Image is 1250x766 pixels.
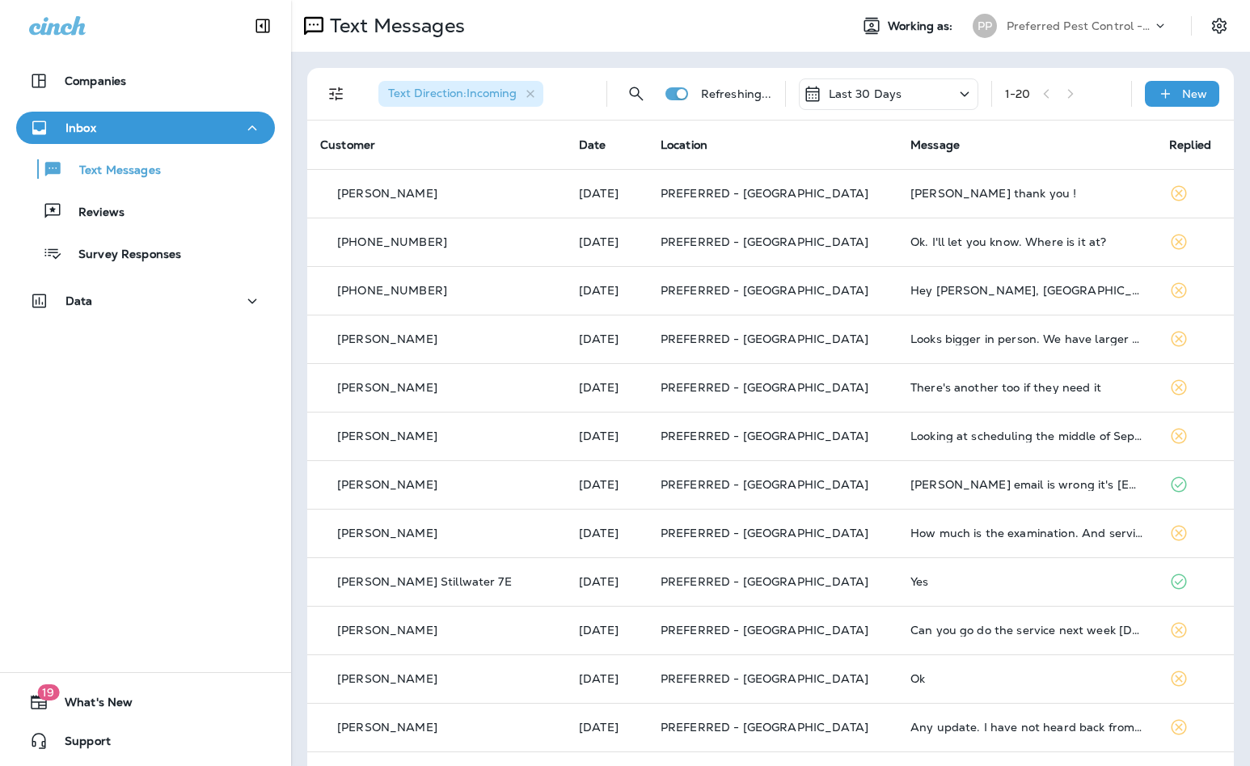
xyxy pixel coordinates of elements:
[579,235,635,248] p: Aug 21, 2025 12:01 PM
[337,235,447,248] p: [PHONE_NUMBER]
[65,294,93,307] p: Data
[910,624,1143,637] div: Can you go do the service next week on Tuesday in need the treatment inside too.
[661,671,868,686] span: PREFERRED - [GEOGRAPHIC_DATA]
[661,332,868,346] span: PREFERRED - [GEOGRAPHIC_DATA]
[388,86,517,100] span: Text Direction : Incoming
[910,430,1143,442] div: Looking at scheduling the middle of September.
[62,248,181,263] p: Survey Responses
[661,574,868,589] span: PREFERRED - [GEOGRAPHIC_DATA]
[16,236,275,270] button: Survey Responses
[378,81,543,107] div: Text Direction:Incoming
[1205,11,1234,40] button: Settings
[37,684,59,700] span: 19
[579,721,635,734] p: Aug 7, 2025 12:16 PM
[16,65,275,97] button: Companies
[337,187,437,200] p: [PERSON_NAME]
[16,285,275,317] button: Data
[661,138,707,152] span: Location
[661,186,868,201] span: PREFERRED - [GEOGRAPHIC_DATA]
[1169,138,1211,152] span: Replied
[829,87,902,100] p: Last 30 Days
[579,624,635,637] p: Aug 8, 2025 10:28 AM
[16,194,275,228] button: Reviews
[337,624,437,637] p: [PERSON_NAME]
[661,380,868,395] span: PREFERRED - [GEOGRAPHIC_DATA]
[910,381,1143,394] div: There's another too if they need it
[16,686,275,718] button: 19What's New
[337,381,437,394] p: [PERSON_NAME]
[579,138,606,152] span: Date
[65,74,126,87] p: Companies
[579,284,635,297] p: Aug 21, 2025 11:29 AM
[16,112,275,144] button: Inbox
[337,721,437,734] p: [PERSON_NAME]
[579,430,635,442] p: Aug 12, 2025 04:49 PM
[320,138,375,152] span: Customer
[337,284,447,297] p: [PHONE_NUMBER]
[337,575,512,588] p: [PERSON_NAME] Stillwater 7E
[65,121,96,134] p: Inbox
[579,527,635,540] p: Aug 8, 2025 07:26 PM
[49,734,111,754] span: Support
[910,284,1143,297] div: Hey Karla, India said she will reach out to us about the flea treatment on unit 816. She agrees i...
[910,138,960,152] span: Message
[579,672,635,685] p: Aug 8, 2025 10:06 AM
[337,430,437,442] p: [PERSON_NAME]
[579,381,635,394] p: Aug 20, 2025 08:41 AM
[910,721,1143,734] div: Any update. I have not heard back from you or anyone else.
[62,205,125,221] p: Reviews
[910,478,1143,491] div: Jose barajas email is wrong it's najvero@hotmail.com
[49,696,133,715] span: What's New
[910,235,1143,248] div: Ok. I'll let you know. Where is it at?
[320,78,353,110] button: Filters
[661,283,868,298] span: PREFERRED - [GEOGRAPHIC_DATA]
[337,527,437,540] p: [PERSON_NAME]
[701,87,772,100] p: Refreshing...
[661,477,868,492] span: PREFERRED - [GEOGRAPHIC_DATA]
[910,672,1143,685] div: Ok
[973,14,997,38] div: PP
[1182,87,1207,100] p: New
[240,10,285,42] button: Collapse Sidebar
[1005,87,1031,100] div: 1 - 20
[910,575,1143,588] div: Yes
[661,235,868,249] span: PREFERRED - [GEOGRAPHIC_DATA]
[888,19,957,33] span: Working as:
[337,672,437,685] p: [PERSON_NAME]
[579,332,635,345] p: Aug 20, 2025 08:54 AM
[620,78,652,110] button: Search Messages
[661,623,868,637] span: PREFERRED - [GEOGRAPHIC_DATA]
[579,575,635,588] p: Aug 8, 2025 01:03 PM
[661,526,868,540] span: PREFERRED - [GEOGRAPHIC_DATA]
[910,527,1143,540] div: How much is the examination. And service
[323,14,465,38] p: Text Messages
[910,332,1143,345] div: Looks bigger in person. We have larger than normal brick on our house so hard to tell in pic.
[63,163,161,179] p: Text Messages
[661,720,868,734] span: PREFERRED - [GEOGRAPHIC_DATA]
[579,187,635,200] p: Aug 21, 2025 12:43 PM
[337,332,437,345] p: [PERSON_NAME]
[1007,19,1152,32] p: Preferred Pest Control - Palmetto
[579,478,635,491] p: Aug 12, 2025 09:17 AM
[337,478,437,491] p: [PERSON_NAME]
[910,187,1143,200] div: Roger thank you !
[16,152,275,186] button: Text Messages
[661,429,868,443] span: PREFERRED - [GEOGRAPHIC_DATA]
[16,725,275,757] button: Support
